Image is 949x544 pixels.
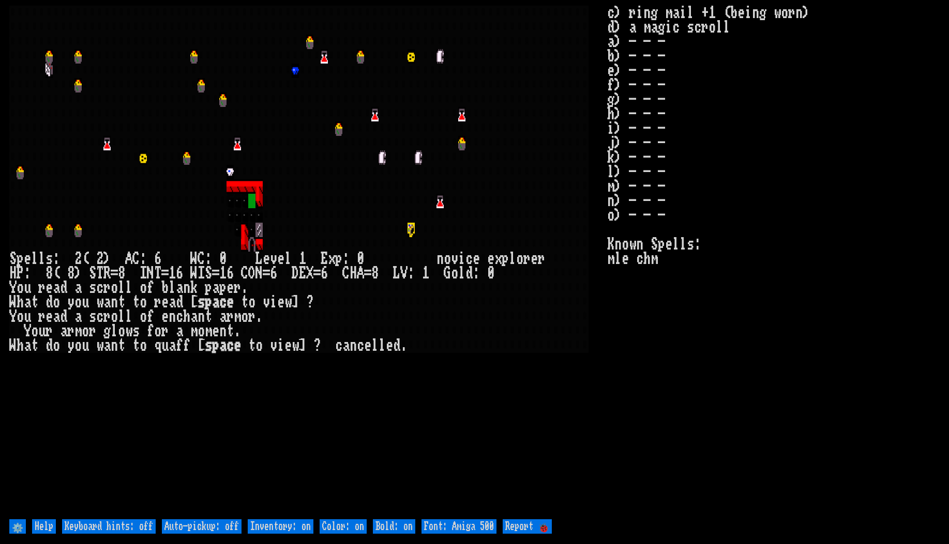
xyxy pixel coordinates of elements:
[140,295,147,309] div: o
[219,252,227,266] div: 0
[176,324,183,338] div: a
[67,338,74,353] div: y
[292,295,299,309] div: ]
[24,252,31,266] div: e
[24,281,31,295] div: u
[198,295,205,309] div: s
[328,252,335,266] div: x
[176,338,183,353] div: f
[487,266,494,281] div: 0
[313,266,321,281] div: =
[263,252,270,266] div: e
[82,252,89,266] div: (
[313,338,321,353] div: ?
[393,338,400,353] div: d
[9,266,17,281] div: H
[74,309,82,324] div: a
[248,266,255,281] div: O
[46,252,53,266] div: s
[9,295,17,309] div: W
[154,266,161,281] div: T
[53,266,60,281] div: (
[103,309,111,324] div: r
[111,266,118,281] div: =
[118,281,125,295] div: l
[154,324,161,338] div: o
[132,338,140,353] div: t
[74,281,82,295] div: a
[140,252,147,266] div: :
[125,324,132,338] div: w
[458,266,465,281] div: l
[96,338,103,353] div: w
[190,324,198,338] div: m
[465,266,473,281] div: d
[103,295,111,309] div: a
[190,309,198,324] div: a
[96,281,103,295] div: c
[299,252,306,266] div: 1
[371,338,379,353] div: l
[161,266,169,281] div: =
[46,324,53,338] div: r
[487,252,494,266] div: e
[270,252,277,266] div: v
[227,295,234,309] div: e
[38,281,46,295] div: r
[132,324,140,338] div: s
[379,338,386,353] div: l
[89,266,96,281] div: S
[111,338,118,353] div: n
[67,266,74,281] div: 8
[458,252,465,266] div: i
[9,309,17,324] div: Y
[53,309,60,324] div: a
[205,324,212,338] div: m
[190,295,198,309] div: [
[32,519,56,534] input: Help
[248,309,255,324] div: r
[219,281,227,295] div: p
[140,266,147,281] div: I
[169,295,176,309] div: a
[53,281,60,295] div: a
[176,281,183,295] div: a
[118,266,125,281] div: 8
[227,338,234,353] div: c
[9,519,26,534] input: ⚙️
[263,266,270,281] div: =
[277,338,284,353] div: i
[219,295,227,309] div: c
[96,266,103,281] div: T
[299,338,306,353] div: ]
[38,252,46,266] div: l
[74,252,82,266] div: 2
[205,281,212,295] div: p
[292,266,299,281] div: D
[176,295,183,309] div: d
[357,266,364,281] div: A
[132,295,140,309] div: t
[176,266,183,281] div: 6
[17,281,24,295] div: o
[255,266,263,281] div: N
[255,252,263,266] div: L
[31,324,38,338] div: o
[212,266,219,281] div: =
[227,309,234,324] div: r
[357,252,364,266] div: 0
[118,309,125,324] div: l
[234,281,241,295] div: r
[74,338,82,353] div: o
[24,266,31,281] div: :
[103,281,111,295] div: r
[82,295,89,309] div: u
[277,252,284,266] div: e
[212,338,219,353] div: p
[263,295,270,309] div: v
[342,338,350,353] div: a
[386,338,393,353] div: e
[183,281,190,295] div: n
[451,252,458,266] div: v
[82,324,89,338] div: o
